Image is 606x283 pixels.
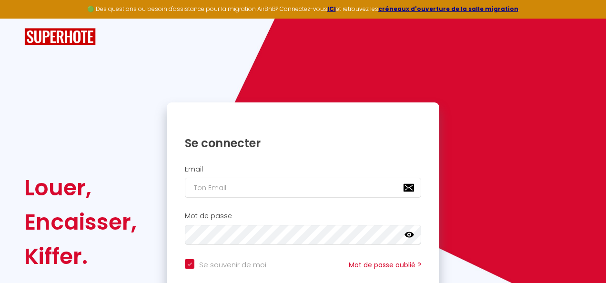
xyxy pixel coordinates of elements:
h2: Mot de passe [185,212,421,220]
a: ICI [327,5,336,13]
div: Kiffer. [24,239,137,273]
h1: Se connecter [185,136,421,151]
div: Louer, [24,171,137,205]
img: SuperHote logo [24,28,96,46]
input: Ton Email [185,178,421,198]
a: créneaux d'ouverture de la salle migration [378,5,518,13]
div: Encaisser, [24,205,137,239]
a: Mot de passe oublié ? [349,260,421,270]
h2: Email [185,165,421,173]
